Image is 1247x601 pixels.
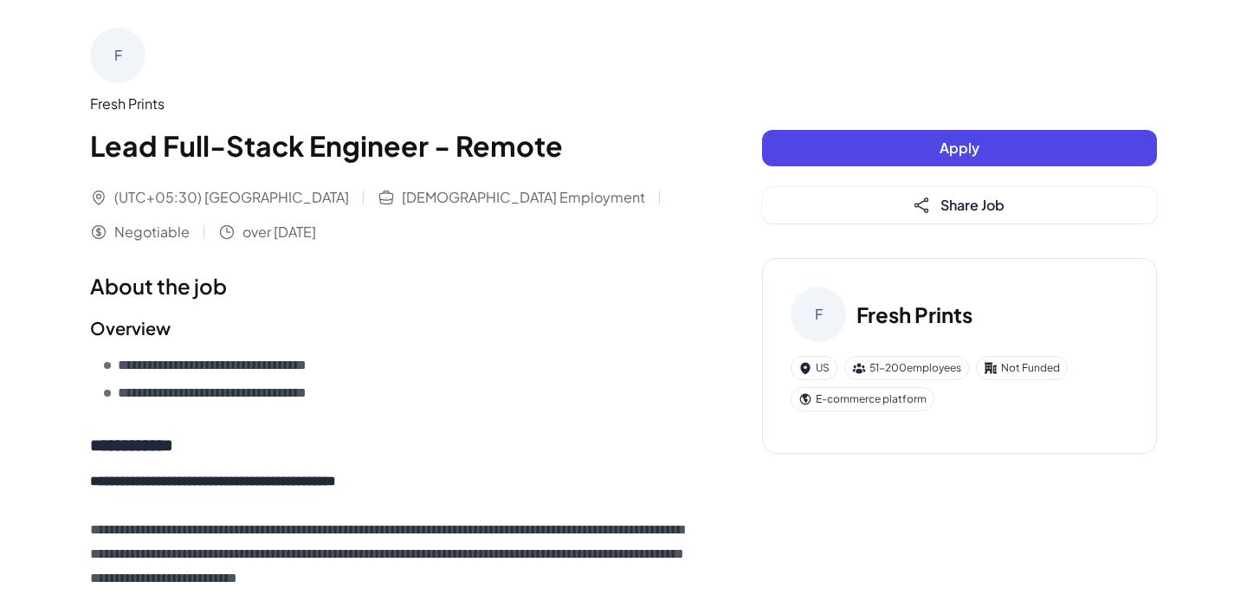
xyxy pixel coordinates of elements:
div: Not Funded [976,356,1068,380]
button: Apply [762,130,1157,166]
div: Fresh Prints [90,94,693,114]
div: F [90,28,145,83]
h3: Fresh Prints [856,299,972,330]
h2: Overview [90,315,693,341]
span: Negotiable [114,222,190,242]
h1: About the job [90,270,693,301]
div: E-commerce platform [791,387,934,411]
span: (UTC+05:30) [GEOGRAPHIC_DATA] [114,187,349,208]
div: 51-200 employees [844,356,969,380]
span: over [DATE] [242,222,316,242]
span: [DEMOGRAPHIC_DATA] Employment [402,187,645,208]
div: F [791,287,846,342]
button: Share Job [762,187,1157,223]
span: Apply [940,139,979,157]
h1: Lead Full-Stack Engineer - Remote [90,125,693,166]
span: Share Job [940,196,1005,214]
div: US [791,356,837,380]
